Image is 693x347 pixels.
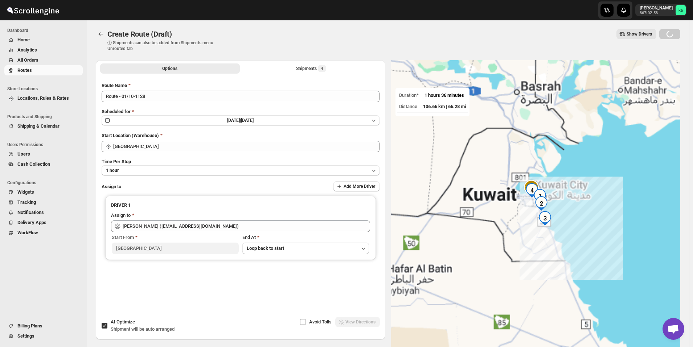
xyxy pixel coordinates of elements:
[423,104,466,109] span: 106.66 km | 66.28 mi
[4,121,83,131] button: Shipping & Calendar
[4,228,83,238] button: WorkFlow
[4,218,83,228] button: Delivery Apps
[663,318,684,340] div: Open chat
[4,149,83,159] button: Users
[640,5,673,11] p: [PERSON_NAME]
[321,66,323,71] span: 4
[102,133,159,138] span: Start Location (Warehouse)
[111,202,370,209] h3: DRIVER 1
[100,63,240,74] button: All Route Options
[227,118,241,123] span: [DATE] |
[6,1,60,19] img: ScrollEngine
[399,104,417,109] span: Distance
[102,165,380,175] button: 1 hour
[296,65,326,72] div: Shipments
[425,92,464,98] span: 1 hours 36 minutes
[111,212,131,219] div: Assign to
[640,11,673,15] p: 867f02-58
[102,109,131,114] span: Scheduled for
[17,123,60,129] span: Shipping & Calendar
[4,35,83,45] button: Home
[4,93,83,103] button: Locations, Rules & Rates
[17,57,38,63] span: All Orders
[4,197,83,207] button: Tracking
[102,83,127,88] span: Route Name
[344,183,375,189] span: Add More Driver
[17,47,37,53] span: Analytics
[530,186,550,206] div: 1
[17,67,32,73] span: Routes
[102,115,380,125] button: [DATE]|[DATE]
[627,31,652,37] span: Show Drivers
[96,76,385,310] div: All Route Options
[102,91,380,102] input: Eg: Bengaluru Route
[247,245,284,251] span: Loop back to start
[4,187,83,197] button: Widgets
[111,319,135,325] span: AI Optimize
[4,331,83,341] button: Settings
[399,92,419,98] span: Duration*
[107,40,222,51] p: ⓘ Shipments can also be added from Shipments menu Unrouted tab
[111,326,175,332] span: Shipment will be auto arranged
[17,161,50,167] span: Cash Collection
[7,28,83,33] span: Dashboard
[531,193,551,214] div: 2
[7,86,83,92] span: Store Locations
[676,5,686,15] span: khaled alrashidi
[522,180,542,201] div: 4
[242,234,369,241] div: End At
[242,243,369,254] button: Loop back to start
[4,65,83,75] button: Routes
[678,8,683,13] text: ka
[535,208,555,228] div: 3
[96,29,106,39] button: Routes
[162,66,177,71] span: Options
[17,323,42,329] span: Billing Plans
[4,45,83,55] button: Analytics
[17,230,38,235] span: WorkFlow
[102,159,131,164] span: Time Per Stop
[17,189,34,195] span: Widgets
[333,181,380,191] button: Add More Driver
[4,207,83,218] button: Notifications
[17,333,34,339] span: Settings
[17,210,44,215] span: Notifications
[17,95,69,101] span: Locations, Rules & Rates
[17,220,46,225] span: Delivery Apps
[4,55,83,65] button: All Orders
[113,141,380,152] input: Search location
[309,319,332,325] span: Avoid Tolls
[17,37,30,42] span: Home
[106,168,119,173] span: 1 hour
[4,159,83,169] button: Cash Collection
[7,114,83,120] span: Products and Shipping
[635,4,686,16] button: User menu
[4,321,83,331] button: Billing Plans
[241,118,254,123] span: [DATE]
[123,220,370,232] input: Search assignee
[107,30,172,38] span: Create Route (Draft)
[102,184,121,189] span: Assign to
[17,151,30,157] span: Users
[616,29,656,39] button: Show Drivers
[241,63,381,74] button: Selected Shipments
[7,180,83,186] span: Configurations
[112,235,134,240] span: Start From
[17,199,36,205] span: Tracking
[7,142,83,148] span: Users Permissions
